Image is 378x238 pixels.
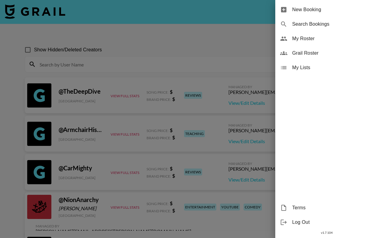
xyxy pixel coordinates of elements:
[275,46,378,60] div: Grail Roster
[275,201,378,215] div: Terms
[292,6,373,13] span: New Booking
[275,215,378,230] div: Log Out
[292,219,373,226] span: Log Out
[292,50,373,57] span: Grail Roster
[275,17,378,31] div: Search Bookings
[275,31,378,46] div: My Roster
[275,2,378,17] div: New Booking
[292,21,373,28] span: Search Bookings
[275,230,378,236] div: v 1.7.104
[292,204,373,211] span: Terms
[292,64,373,71] span: My Lists
[275,60,378,75] div: My Lists
[292,35,373,42] span: My Roster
